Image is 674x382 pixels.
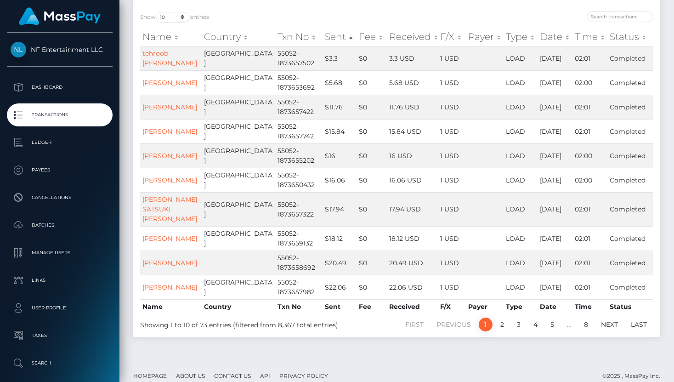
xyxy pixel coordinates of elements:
[275,192,323,226] td: 55052-1873657322
[607,168,653,192] td: Completed
[142,283,197,291] a: [PERSON_NAME]
[202,70,275,95] td: [GEOGRAPHIC_DATA]
[504,226,538,251] td: LOAD
[438,192,466,226] td: 1 USD
[504,192,538,226] td: LOAD
[438,226,466,251] td: 1 USD
[156,12,190,23] select: Showentries
[607,70,653,95] td: Completed
[11,246,109,260] p: Manage Users
[7,159,113,182] a: Payees
[323,119,357,143] td: $15.84
[202,275,275,299] td: [GEOGRAPHIC_DATA]
[504,251,538,275] td: LOAD
[607,275,653,299] td: Completed
[7,103,113,126] a: Transactions
[142,259,197,267] a: [PERSON_NAME]
[357,299,387,314] th: Fee
[538,95,572,119] td: [DATE]
[607,251,653,275] td: Completed
[504,95,538,119] td: LOAD
[275,168,323,192] td: 55052-1873650432
[275,119,323,143] td: 55052-1873657742
[202,119,275,143] td: [GEOGRAPHIC_DATA]
[504,143,538,168] td: LOAD
[607,299,653,314] th: Status
[7,186,113,209] a: Cancellations
[438,46,466,70] td: 1 USD
[19,7,101,25] img: MassPay Logo
[357,119,387,143] td: $0
[579,318,593,331] a: 8
[538,226,572,251] td: [DATE]
[572,299,608,314] th: Time
[275,251,323,275] td: 55052-1873658692
[7,269,113,292] a: Links
[7,296,113,319] a: User Profile
[357,251,387,275] td: $0
[538,251,572,275] td: [DATE]
[357,226,387,251] td: $0
[275,95,323,119] td: 55052-1873657422
[504,119,538,143] td: LOAD
[387,143,438,168] td: 16 USD
[142,127,197,136] a: [PERSON_NAME]
[323,95,357,119] td: $11.76
[142,195,197,223] a: [PERSON_NAME] SATSUKI [PERSON_NAME]
[275,299,323,314] th: Txn No
[202,299,275,314] th: Country
[323,28,357,46] th: Sent: activate to sort column descending
[11,191,109,205] p: Cancellations
[607,226,653,251] td: Completed
[202,46,275,70] td: [GEOGRAPHIC_DATA]
[140,28,202,46] th: Name: activate to sort column ascending
[275,70,323,95] td: 55052-1873653692
[504,275,538,299] td: LOAD
[538,46,572,70] td: [DATE]
[275,275,323,299] td: 55052-1873657982
[626,318,652,331] a: Last
[572,70,608,95] td: 02:00
[11,329,109,342] p: Taxes
[142,152,197,160] a: [PERSON_NAME]
[504,70,538,95] td: LOAD
[202,28,275,46] th: Country: activate to sort column ascending
[7,76,113,99] a: Dashboard
[357,143,387,168] td: $0
[275,226,323,251] td: 55052-1873659132
[202,168,275,192] td: [GEOGRAPHIC_DATA]
[538,299,572,314] th: Date
[538,168,572,192] td: [DATE]
[357,28,387,46] th: Fee: activate to sort column ascending
[538,119,572,143] td: [DATE]
[438,28,466,46] th: F/X: activate to sort column ascending
[528,318,543,331] a: 4
[387,28,438,46] th: Received: activate to sort column ascending
[275,143,323,168] td: 55052-1873655202
[504,168,538,192] td: LOAD
[7,241,113,264] a: Manage Users
[504,28,538,46] th: Type: activate to sort column ascending
[438,251,466,275] td: 1 USD
[323,299,357,314] th: Sent
[572,46,608,70] td: 02:01
[142,103,197,111] a: [PERSON_NAME]
[357,46,387,70] td: $0
[7,324,113,347] a: Taxes
[142,234,197,243] a: [PERSON_NAME]
[11,301,109,315] p: User Profile
[545,318,559,331] a: 5
[572,226,608,251] td: 02:01
[11,80,109,94] p: Dashboard
[572,119,608,143] td: 02:01
[387,226,438,251] td: 18.12 USD
[387,95,438,119] td: 11.76 USD
[11,218,109,232] p: Batches
[275,28,323,46] th: Txn No: activate to sort column ascending
[572,168,608,192] td: 02:00
[387,70,438,95] td: 5.68 USD
[387,251,438,275] td: 20.49 USD
[495,318,509,331] a: 2
[11,163,109,177] p: Payees
[538,143,572,168] td: [DATE]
